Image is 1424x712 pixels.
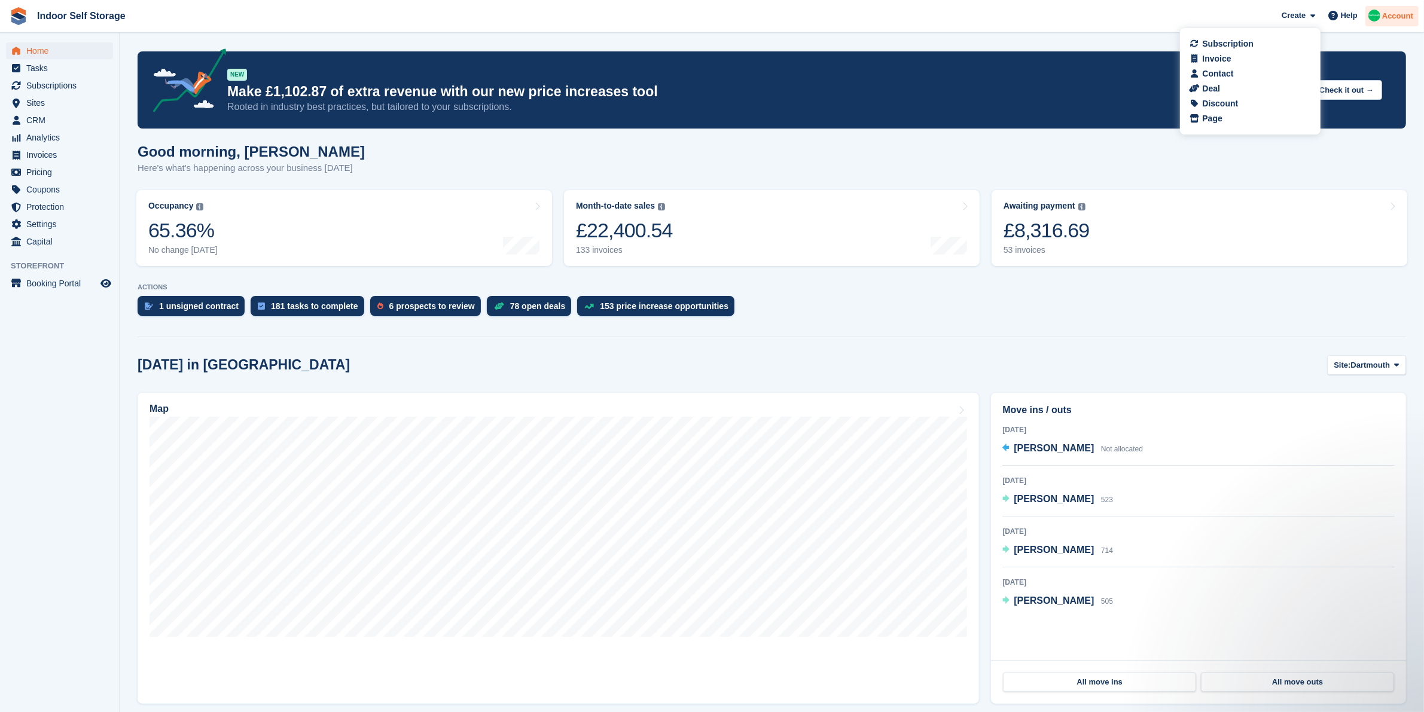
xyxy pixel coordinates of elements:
span: [PERSON_NAME] [1014,545,1094,555]
a: Map [138,393,979,704]
span: Invoices [26,146,98,163]
img: icon-info-grey-7440780725fd019a000dd9b08b2336e03edf1995a4989e88bcd33f0948082b44.svg [196,203,203,210]
a: Deal [1191,82,1309,95]
img: icon-info-grey-7440780725fd019a000dd9b08b2336e03edf1995a4989e88bcd33f0948082b44.svg [1078,203,1085,210]
div: 181 tasks to complete [271,301,358,311]
a: menu [6,216,113,233]
span: Sites [26,94,98,111]
span: 523 [1101,496,1113,504]
img: price_increase_opportunities-93ffe204e8149a01c8c9dc8f82e8f89637d9d84a8eef4429ea346261dce0b2c0.svg [584,304,594,309]
span: Dartmouth [1351,359,1391,371]
div: 133 invoices [576,245,673,255]
a: menu [6,164,113,181]
img: price-adjustments-announcement-icon-8257ccfd72463d97f412b2fc003d46551f7dbcb40ab6d574587a9cd5c0d94... [143,48,227,117]
span: Home [26,42,98,59]
span: Tasks [26,60,98,77]
img: contract_signature_icon-13c848040528278c33f63329250d36e43548de30e8caae1d1a13099fd9432cc5.svg [145,302,153,310]
span: Analytics [26,129,98,146]
img: stora-icon-8386f47178a22dfd0bd8f6a31ec36ba5ce8667c1dd55bd0f319d3a0aa187defe.svg [10,7,28,25]
a: 1 unsigned contract [138,296,251,322]
span: Capital [26,233,98,250]
span: Booking Portal [26,275,98,292]
p: Rooted in industry best practices, but tailored to your subscriptions. [227,100,1301,114]
div: [DATE] [1002,526,1395,537]
a: [PERSON_NAME] 505 [1002,594,1113,609]
div: 53 invoices [1004,245,1090,255]
a: All move outs [1201,673,1394,692]
img: prospect-51fa495bee0391a8d652442698ab0144808aea92771e9ea1ae160a38d050c398.svg [377,302,383,310]
a: Preview store [99,276,113,291]
img: Helen Nicholls [1368,10,1380,22]
button: Site: Dartmouth [1327,355,1406,375]
button: Check it out → [1311,80,1382,100]
span: Subscriptions [26,77,98,94]
a: Subscription [1191,38,1309,50]
a: menu [6,129,113,146]
a: Month-to-date sales £22,400.54 133 invoices [564,190,980,266]
a: Indoor Self Storage [32,6,130,26]
a: menu [6,77,113,94]
a: menu [6,94,113,111]
h2: Map [150,404,169,414]
div: 65.36% [148,218,218,243]
h2: [DATE] in [GEOGRAPHIC_DATA] [138,357,350,373]
img: deal-1b604bf984904fb50ccaf53a9ad4b4a5d6e5aea283cecdc64d6e3604feb123c2.svg [494,302,504,310]
a: 78 open deals [487,296,578,322]
a: All move ins [1003,673,1196,692]
a: 6 prospects to review [370,296,487,322]
a: 153 price increase opportunities [577,296,740,322]
p: Make £1,102.87 of extra revenue with our new price increases tool [227,83,1301,100]
div: Month-to-date sales [576,201,655,211]
div: £22,400.54 [576,218,673,243]
a: Awaiting payment £8,316.69 53 invoices [992,190,1407,266]
a: Discount [1191,97,1309,110]
a: Occupancy 65.36% No change [DATE] [136,190,552,266]
span: [PERSON_NAME] [1014,443,1094,453]
p: Here's what's happening across your business [DATE] [138,161,365,175]
a: menu [6,181,113,198]
span: Settings [26,216,98,233]
div: £8,316.69 [1004,218,1090,243]
span: Pricing [26,164,98,181]
div: Invoice [1202,53,1231,65]
a: menu [6,275,113,292]
div: 153 price increase opportunities [600,301,728,311]
div: Deal [1202,82,1220,95]
span: Protection [26,198,98,215]
img: icon-info-grey-7440780725fd019a000dd9b08b2336e03edf1995a4989e88bcd33f0948082b44.svg [658,203,665,210]
span: Help [1341,10,1358,22]
a: Contact [1191,68,1309,80]
a: menu [6,60,113,77]
div: 1 unsigned contract [159,301,239,311]
a: 181 tasks to complete [251,296,370,322]
span: Account [1382,10,1413,22]
a: [PERSON_NAME] 714 [1002,543,1113,558]
span: CRM [26,112,98,129]
a: [PERSON_NAME] Not allocated [1002,441,1143,457]
span: Create [1282,10,1306,22]
a: menu [6,198,113,215]
div: Occupancy [148,201,193,211]
a: menu [6,42,113,59]
span: Not allocated [1101,445,1143,453]
a: Page [1191,112,1309,125]
span: [PERSON_NAME] [1014,595,1094,606]
a: menu [6,146,113,163]
a: menu [6,112,113,129]
div: Subscription [1202,38,1254,50]
span: 505 [1101,597,1113,606]
div: [DATE] [1002,577,1395,588]
p: ACTIONS [138,283,1406,291]
span: Site: [1334,359,1350,371]
div: Discount [1202,97,1238,110]
div: NEW [227,69,247,81]
a: menu [6,233,113,250]
a: Invoice [1191,53,1309,65]
span: Coupons [26,181,98,198]
div: [DATE] [1002,424,1395,435]
div: 78 open deals [510,301,566,311]
span: 714 [1101,546,1113,555]
span: Storefront [11,260,119,272]
span: [PERSON_NAME] [1014,494,1094,504]
div: No change [DATE] [148,245,218,255]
